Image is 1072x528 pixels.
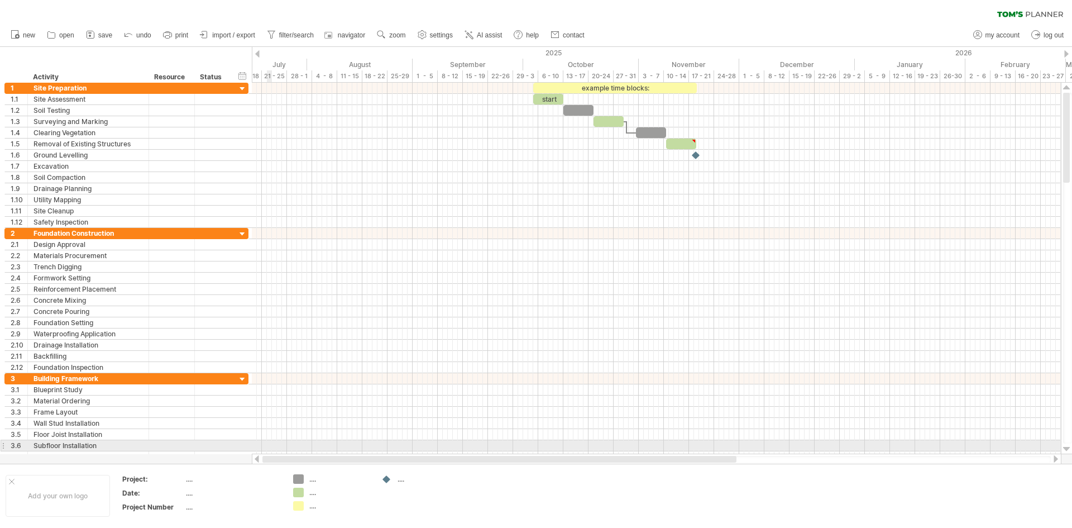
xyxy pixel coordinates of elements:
div: Upper Story Framing [33,451,143,462]
div: 10 - 14 [664,70,689,82]
div: 11 - 15 [337,70,362,82]
div: Safety Inspection [33,217,143,227]
div: November 2025 [639,59,739,70]
div: Soil Compaction [33,172,143,183]
div: 16 - 20 [1016,70,1041,82]
div: Clearing Vegetation [33,127,143,138]
div: 1.5 [11,139,27,149]
div: 1.11 [11,206,27,216]
div: October 2025 [523,59,639,70]
div: August 2025 [307,59,413,70]
div: Waterproofing Application [33,329,143,339]
div: Drainage Installation [33,340,143,350]
div: Utility Mapping [33,194,143,205]
div: Foundation Inspection [33,362,143,373]
div: Site Preparation [33,83,143,93]
div: 18 - 22 [362,70,387,82]
span: filter/search [279,31,314,39]
div: .... [309,501,370,511]
div: 3 - 7 [639,70,664,82]
a: log out [1028,28,1067,42]
div: 2.12 [11,362,27,373]
a: filter/search [264,28,317,42]
div: 23 - 27 [1041,70,1066,82]
div: 1.3 [11,116,27,127]
div: 2 - 6 [965,70,990,82]
div: Concrete Pouring [33,306,143,317]
a: save [83,28,116,42]
div: Building Framework [33,373,143,384]
div: 2.4 [11,273,27,283]
div: Surveying and Marking [33,116,143,127]
div: Floor Joist Installation [33,429,143,440]
span: my account [985,31,1020,39]
a: settings [415,28,456,42]
div: 5 - 9 [865,70,890,82]
a: AI assist [462,28,505,42]
a: print [160,28,192,42]
div: 2.1 [11,239,27,250]
div: .... [309,474,370,484]
div: Removal of Existing Structures [33,139,143,149]
div: 12 - 16 [890,70,915,82]
div: 3.3 [11,407,27,417]
div: 2.9 [11,329,27,339]
span: undo [136,31,151,39]
a: help [511,28,542,42]
div: Blueprint Study [33,384,143,395]
div: Site Assessment [33,94,143,104]
div: February 2026 [965,59,1066,70]
div: 3.7 [11,451,27,462]
div: January 2026 [855,59,965,70]
div: 3 [11,373,27,384]
div: 6 - 10 [538,70,563,82]
div: 15 - 19 [789,70,815,82]
a: open [44,28,78,42]
span: import / export [212,31,255,39]
div: Add your own logo [6,475,110,517]
div: Wall Stud Installation [33,418,143,429]
span: AI assist [477,31,502,39]
div: 19 - 23 [915,70,940,82]
div: Resource [154,72,188,83]
div: 3.6 [11,440,27,451]
div: 1.1 [11,94,27,104]
div: example time blocks: [533,83,697,93]
div: 20-24 [588,70,614,82]
span: print [175,31,188,39]
div: 2.8 [11,317,27,328]
div: 1.12 [11,217,27,227]
span: contact [563,31,585,39]
div: Site Cleanup [33,206,143,216]
span: save [98,31,112,39]
a: new [8,28,39,42]
span: navigator [338,31,365,39]
div: .... [186,502,280,512]
div: 1.8 [11,172,27,183]
div: 4 - 8 [312,70,337,82]
div: Concrete Mixing [33,295,143,306]
div: 2 [11,228,27,239]
div: December 2025 [739,59,855,70]
div: 29 - 3 [513,70,538,82]
div: 9 - 13 [990,70,1016,82]
div: Backfilling [33,351,143,361]
div: .... [186,474,280,484]
div: .... [186,488,280,498]
div: Frame Layout [33,407,143,417]
a: contact [548,28,588,42]
div: 1 [11,83,27,93]
div: 8 - 12 [438,70,463,82]
a: zoom [374,28,409,42]
div: Reinforcement Placement [33,284,143,294]
div: 17 - 21 [689,70,714,82]
div: 1.6 [11,150,27,160]
div: .... [398,474,458,484]
div: 28 - 1 [287,70,312,82]
div: Drainage Planning [33,183,143,194]
div: Design Approval [33,239,143,250]
div: 1 - 5 [413,70,438,82]
div: 13 - 17 [563,70,588,82]
span: new [23,31,35,39]
div: 1.10 [11,194,27,205]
